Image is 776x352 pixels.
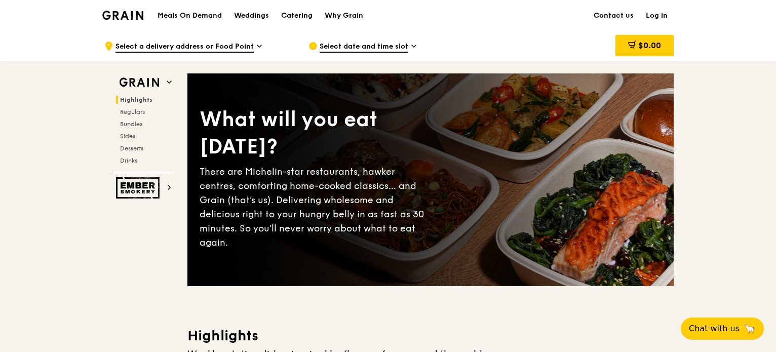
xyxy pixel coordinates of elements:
[187,327,674,345] h3: Highlights
[200,165,431,250] div: There are Michelin-star restaurants, hawker centres, comforting home-cooked classics… and Grain (...
[228,1,275,31] a: Weddings
[120,108,145,115] span: Regulars
[120,157,137,164] span: Drinks
[281,1,313,31] div: Catering
[681,318,764,340] button: Chat with us🦙
[640,1,674,31] a: Log in
[744,323,756,335] span: 🦙
[120,133,135,140] span: Sides
[588,1,640,31] a: Contact us
[200,106,431,161] div: What will you eat [DATE]?
[638,41,661,50] span: $0.00
[689,323,740,335] span: Chat with us
[275,1,319,31] a: Catering
[116,177,163,199] img: Ember Smokery web logo
[120,145,143,152] span: Desserts
[120,96,152,103] span: Highlights
[320,42,408,53] span: Select date and time slot
[325,1,363,31] div: Why Grain
[115,42,254,53] span: Select a delivery address or Food Point
[158,11,222,21] h1: Meals On Demand
[116,73,163,92] img: Grain web logo
[102,11,143,20] img: Grain
[234,1,269,31] div: Weddings
[319,1,369,31] a: Why Grain
[120,121,142,128] span: Bundles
